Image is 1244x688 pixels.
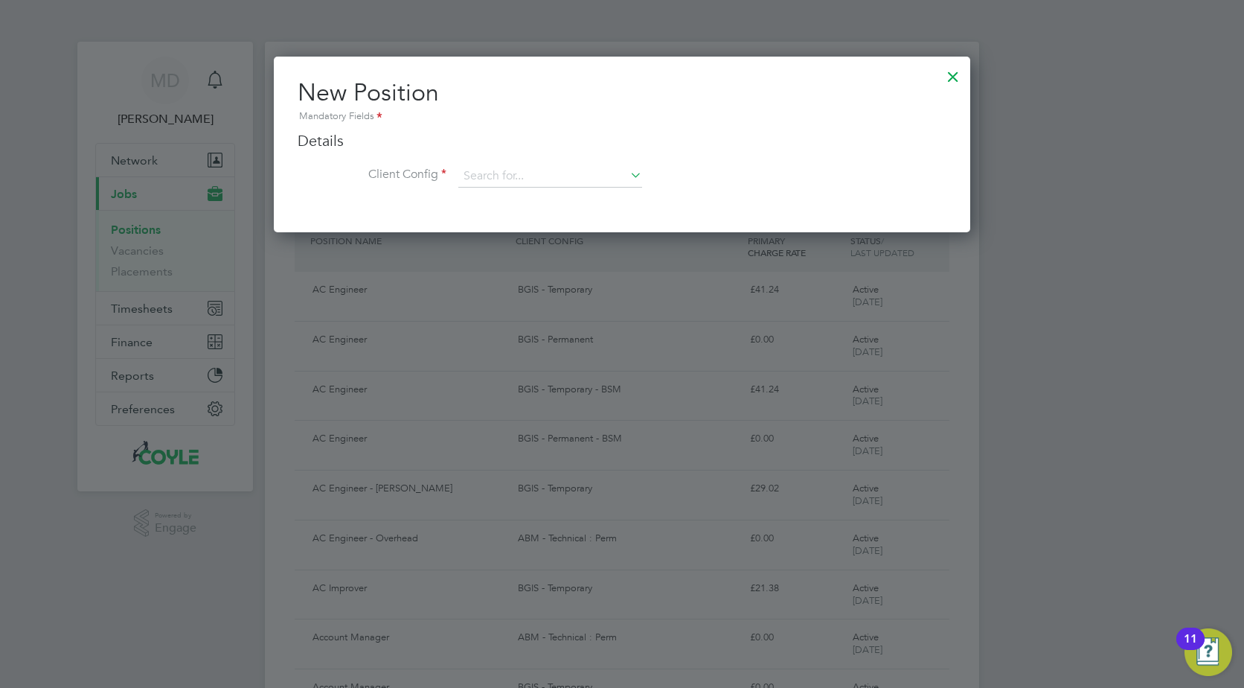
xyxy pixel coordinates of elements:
button: Open Resource Center, 11 new notifications [1184,628,1232,676]
input: Search for... [458,165,642,188]
h3: Details [298,131,946,150]
div: 11 [1184,639,1197,658]
label: Client Config [298,167,446,182]
h2: New Position [298,77,946,125]
div: Mandatory Fields [298,109,946,125]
